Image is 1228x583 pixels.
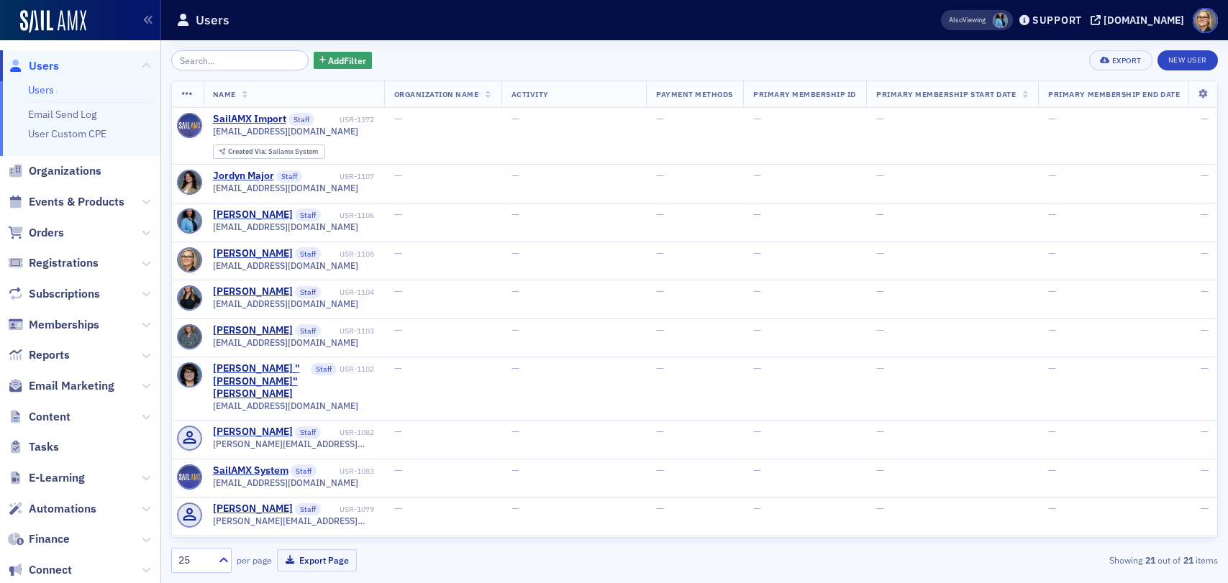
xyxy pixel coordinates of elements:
div: [PERSON_NAME] [213,426,293,439]
div: USR-1106 [324,211,374,220]
span: — [1048,285,1056,298]
span: — [1201,112,1209,125]
span: — [656,247,664,260]
span: — [876,169,884,182]
div: USR-1082 [324,428,374,437]
img: SailAMX [20,10,86,33]
span: — [1201,362,1209,375]
span: Staff [295,286,321,299]
button: Export [1089,50,1152,70]
span: Staff [276,170,302,183]
span: — [656,425,664,438]
a: Email Send Log [28,108,96,121]
label: per page [237,554,272,566]
div: USR-1103 [324,326,374,336]
a: New User [1157,50,1218,70]
div: USR-1372 [317,115,374,124]
span: — [876,502,884,515]
a: Organizations [8,163,101,179]
div: [PERSON_NAME] [213,285,293,298]
span: — [656,285,664,298]
a: Jordyn Major [213,170,274,183]
strong: 21 [1181,554,1196,566]
span: [EMAIL_ADDRESS][DOMAIN_NAME] [213,126,358,137]
span: — [1201,502,1209,515]
div: 25 [178,553,210,568]
span: Staff [291,464,317,477]
div: SailAMX Import [213,113,286,126]
span: — [1048,362,1056,375]
button: [DOMAIN_NAME] [1091,15,1189,25]
span: Subscriptions [29,286,100,302]
span: [EMAIL_ADDRESS][DOMAIN_NAME] [213,221,358,232]
a: [PERSON_NAME] [213,247,293,260]
a: Users [28,83,54,96]
span: [EMAIL_ADDRESS][DOMAIN_NAME] [213,337,358,348]
a: [PERSON_NAME] [213,324,293,337]
span: — [394,323,402,336]
span: — [876,285,884,298]
div: [PERSON_NAME] [213,502,293,515]
span: — [1048,323,1056,336]
span: — [511,362,519,375]
span: — [876,247,884,260]
span: — [511,247,519,260]
span: — [394,247,402,260]
a: Subscriptions [8,286,100,302]
div: Support [1032,14,1082,27]
span: — [1201,169,1209,182]
span: — [753,362,761,375]
div: Also [949,15,963,24]
span: — [511,169,519,182]
input: Search… [171,50,309,70]
span: — [394,285,402,298]
span: — [656,112,664,125]
a: [PERSON_NAME] [213,208,293,221]
span: Profile [1193,8,1218,33]
span: Connect [29,562,72,578]
span: — [511,425,519,438]
span: Primary Membership End Date [1048,89,1180,99]
span: [EMAIL_ADDRESS][DOMAIN_NAME] [213,298,358,309]
span: Add Filter [328,54,366,67]
span: Email Marketing [29,378,114,394]
span: Staff [295,324,321,337]
span: Reports [29,347,70,363]
span: — [656,502,664,515]
span: — [1048,464,1056,477]
span: Content [29,409,71,425]
a: Orders [8,225,64,241]
span: [PERSON_NAME][EMAIL_ADDRESS][DOMAIN_NAME] [213,515,374,526]
span: — [753,112,761,125]
a: SailAMX System [213,464,288,477]
span: Activity [511,89,549,99]
div: USR-1105 [324,249,374,259]
span: — [511,112,519,125]
span: [EMAIL_ADDRESS][DOMAIN_NAME] [213,477,358,488]
div: USR-1107 [305,172,374,181]
div: USR-1102 [340,364,374,374]
span: — [876,323,884,336]
span: Created Via : [228,147,268,156]
span: Users [29,58,59,74]
span: — [511,323,519,336]
div: USR-1104 [324,288,374,297]
span: — [1201,425,1209,438]
a: Connect [8,562,72,578]
h1: Users [196,12,229,29]
span: — [876,208,884,221]
a: Registrations [8,255,99,271]
span: — [876,425,884,438]
div: Created Via: Sailamx System [213,144,325,160]
strong: 21 [1142,554,1157,566]
a: Finance [8,531,70,547]
span: Organization Name [394,89,479,99]
button: AddFilter [314,52,373,70]
span: — [394,362,402,375]
span: — [753,285,761,298]
span: Tasks [29,439,59,455]
span: Organizations [29,163,101,179]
